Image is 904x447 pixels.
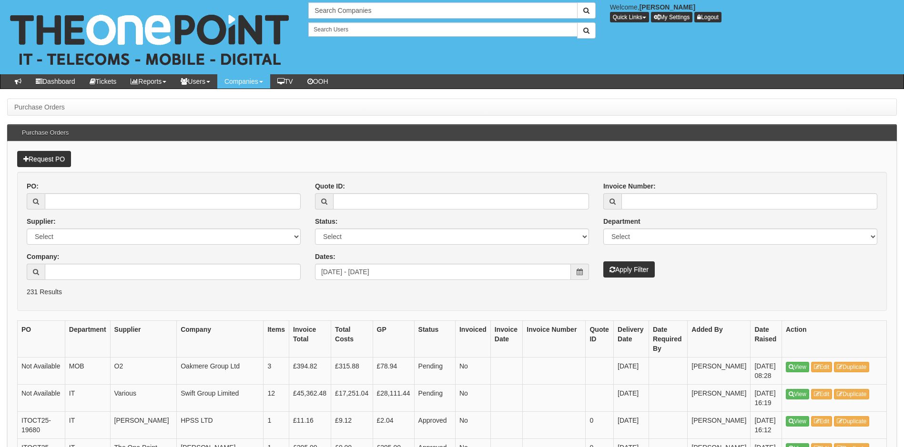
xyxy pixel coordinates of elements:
td: Swift Group Limited [177,385,264,412]
input: Search Users [308,22,577,37]
td: MOB [65,358,110,385]
th: Invoiced [455,321,490,358]
li: Purchase Orders [14,102,65,112]
a: View [786,416,809,427]
th: Date Raised [751,321,782,358]
a: Duplicate [834,389,869,399]
td: [PERSON_NAME] [688,385,751,412]
td: Oakmere Group Ltd [177,358,264,385]
td: HPSS LTD [177,412,264,439]
div: Welcome, [603,2,904,22]
td: 12 [264,385,289,412]
td: Various [110,385,177,412]
td: £9.12 [331,412,373,439]
td: No [455,358,490,385]
th: Delivery Date [614,321,649,358]
th: PO [18,321,65,358]
td: Not Available [18,385,65,412]
th: GP [373,321,414,358]
td: 0 [586,412,614,439]
a: Request PO [17,151,71,167]
th: Quote ID [586,321,614,358]
label: Department [603,217,640,226]
td: [PERSON_NAME] [688,412,751,439]
a: Duplicate [834,362,869,372]
td: [PERSON_NAME] [688,358,751,385]
a: View [786,362,809,372]
td: IT [65,385,110,412]
a: My Settings [651,12,693,22]
th: Action [782,321,887,358]
h3: Purchase Orders [17,125,73,141]
label: Company: [27,252,59,261]
td: [DATE] [614,385,649,412]
td: £2.04 [373,412,414,439]
a: Edit [811,389,833,399]
a: OOH [300,74,335,89]
td: Not Available [18,358,65,385]
label: Status: [315,217,337,226]
td: [DATE] 16:12 [751,412,782,439]
th: Items [264,321,289,358]
td: 1 [264,412,289,439]
th: Invoice Total [289,321,331,358]
th: Company [177,321,264,358]
th: Added By [688,321,751,358]
td: [DATE] 08:28 [751,358,782,385]
th: Date Required By [649,321,687,358]
td: £45,362.48 [289,385,331,412]
a: View [786,389,809,399]
td: O2 [110,358,177,385]
th: Status [414,321,455,358]
a: Logout [694,12,721,22]
td: ITOCT25-19680 [18,412,65,439]
td: £28,111.44 [373,385,414,412]
td: £78.94 [373,358,414,385]
td: No [455,385,490,412]
th: Department [65,321,110,358]
th: Total Costs [331,321,373,358]
td: 3 [264,358,289,385]
a: Edit [811,416,833,427]
a: Users [173,74,217,89]
td: £11.16 [289,412,331,439]
label: Dates: [315,252,335,261]
b: [PERSON_NAME] [640,3,695,11]
td: [DATE] [614,358,649,385]
a: Tickets [82,74,124,89]
th: Supplier [110,321,177,358]
td: Approved [414,412,455,439]
td: [DATE] 16:19 [751,385,782,412]
td: [PERSON_NAME] [110,412,177,439]
p: 231 Results [27,287,877,297]
label: Supplier: [27,217,56,226]
td: £315.88 [331,358,373,385]
label: Invoice Number: [603,181,656,191]
td: £17,251.04 [331,385,373,412]
button: Quick Links [610,12,649,22]
a: Duplicate [834,416,869,427]
a: Reports [123,74,173,89]
a: TV [270,74,300,89]
td: Pending [414,385,455,412]
th: Invoice Number [523,321,586,358]
th: Invoice Date [490,321,523,358]
a: Companies [217,74,270,89]
td: No [455,412,490,439]
label: PO: [27,181,39,191]
td: [DATE] [614,412,649,439]
a: Edit [811,362,833,372]
td: £394.82 [289,358,331,385]
td: IT [65,412,110,439]
a: Dashboard [29,74,82,89]
label: Quote ID: [315,181,345,191]
button: Apply Filter [603,261,655,278]
input: Search Companies [308,2,577,19]
td: Pending [414,358,455,385]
